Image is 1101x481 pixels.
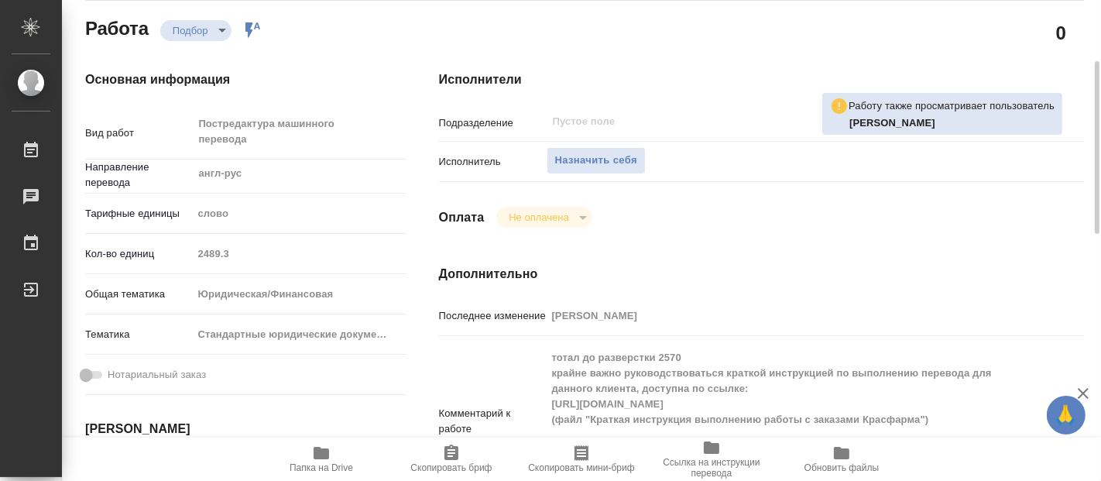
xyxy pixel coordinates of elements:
[192,201,406,227] div: слово
[85,125,192,141] p: Вид работ
[439,406,547,437] p: Комментарий к работе
[777,438,907,481] button: Обновить файлы
[439,308,547,324] p: Последнее изменение
[551,112,994,131] input: Пустое поле
[647,438,777,481] button: Ссылка на инструкции перевода
[85,70,377,89] h4: Основная информация
[192,242,406,265] input: Пустое поле
[256,438,386,481] button: Папка на Drive
[192,281,406,307] div: Юридическая/Финансовая
[85,327,192,342] p: Тематика
[85,160,192,191] p: Направление перевода
[439,115,547,131] p: Подразделение
[160,20,232,41] div: Подбор
[656,457,767,479] span: Ссылка на инструкции перевода
[386,438,516,481] button: Скопировать бриф
[1047,396,1086,435] button: 🙏
[85,13,149,41] h2: Работа
[547,304,1031,327] input: Пустое поле
[85,246,192,262] p: Кол-во единиц
[108,367,206,383] span: Нотариальный заказ
[85,206,192,222] p: Тарифные единицы
[290,462,353,473] span: Папка на Drive
[439,265,1084,283] h4: Дополнительно
[804,462,880,473] span: Обновить файлы
[410,462,492,473] span: Скопировать бриф
[439,70,1084,89] h4: Исполнители
[192,321,406,348] div: Стандартные юридические документы, договоры, уставы
[168,24,213,37] button: Подбор
[504,211,573,224] button: Не оплачена
[496,207,592,228] div: Подбор
[849,98,1055,114] p: Работу также просматривает пользователь
[555,152,637,170] span: Назначить себя
[85,420,377,438] h4: [PERSON_NAME]
[1053,399,1079,431] span: 🙏
[1056,19,1066,46] h2: 0
[85,287,192,302] p: Общая тематика
[516,438,647,481] button: Скопировать мини-бриф
[528,462,634,473] span: Скопировать мини-бриф
[439,208,485,227] h4: Оплата
[547,147,646,174] button: Назначить себя
[439,154,547,170] p: Исполнитель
